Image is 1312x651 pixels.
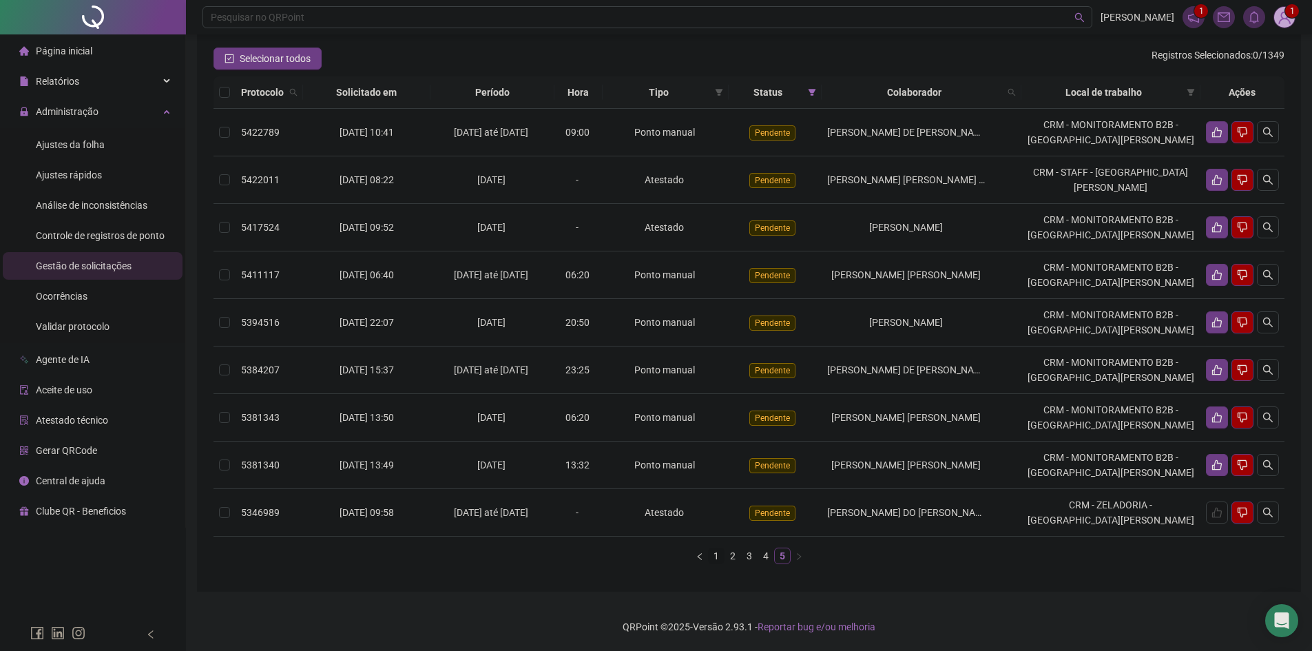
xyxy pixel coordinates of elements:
[1237,269,1248,280] span: dislike
[1152,50,1251,61] span: Registros Selecionados
[576,222,579,233] span: -
[1021,109,1200,156] td: CRM - MONITORAMENTO B2B - [GEOGRAPHIC_DATA][PERSON_NAME]
[1237,174,1248,185] span: dislike
[827,507,992,518] span: [PERSON_NAME] DO [PERSON_NAME]
[1262,364,1273,375] span: search
[576,174,579,185] span: -
[831,412,981,423] span: [PERSON_NAME] [PERSON_NAME]
[72,626,85,640] span: instagram
[712,82,726,103] span: filter
[36,260,132,271] span: Gestão de solicitações
[1248,11,1260,23] span: bell
[742,548,757,564] a: 3
[774,548,791,564] li: 5
[477,222,506,233] span: [DATE]
[808,88,816,96] span: filter
[340,269,394,280] span: [DATE] 06:40
[36,106,98,117] span: Administração
[1237,127,1248,138] span: dislike
[1211,127,1222,138] span: like
[634,127,695,138] span: Ponto manual
[477,174,506,185] span: [DATE]
[758,548,773,564] a: 4
[749,220,795,236] span: Pendente
[1021,299,1200,347] td: CRM - MONITORAMENTO B2B - [GEOGRAPHIC_DATA][PERSON_NAME]
[1074,12,1085,23] span: search
[1211,364,1222,375] span: like
[30,626,44,640] span: facebook
[1237,222,1248,233] span: dislike
[1237,507,1248,518] span: dislike
[454,127,528,138] span: [DATE] até [DATE]
[576,507,579,518] span: -
[565,269,590,280] span: 06:20
[477,459,506,471] span: [DATE]
[691,548,708,564] button: left
[827,364,990,375] span: [PERSON_NAME] DE [PERSON_NAME]
[36,354,90,365] span: Agente de IA
[36,45,92,56] span: Página inicial
[241,127,280,138] span: 5422789
[758,548,774,564] li: 4
[1265,604,1298,637] div: Open Intercom Messenger
[340,459,394,471] span: [DATE] 13:49
[749,411,795,426] span: Pendente
[749,268,795,283] span: Pendente
[795,552,803,561] span: right
[725,548,740,564] a: 2
[634,269,695,280] span: Ponto manual
[1290,6,1295,16] span: 1
[36,76,79,87] span: Relatórios
[775,548,790,564] a: 5
[241,174,280,185] span: 5422011
[1206,85,1279,100] div: Ações
[831,459,981,471] span: [PERSON_NAME] [PERSON_NAME]
[1184,82,1198,103] span: filter
[241,507,280,518] span: 5346989
[1218,11,1230,23] span: mail
[36,506,126,517] span: Clube QR - Beneficios
[1262,269,1273,280] span: search
[1211,412,1222,423] span: like
[749,363,795,378] span: Pendente
[340,317,394,328] span: [DATE] 22:07
[565,127,590,138] span: 09:00
[696,552,704,561] span: left
[565,364,590,375] span: 23:25
[734,85,802,100] span: Status
[554,76,603,109] th: Hora
[827,174,1052,185] span: [PERSON_NAME] [PERSON_NAME] [PERSON_NAME]
[1187,11,1200,23] span: notification
[340,222,394,233] span: [DATE] 09:52
[1211,174,1222,185] span: like
[645,174,684,185] span: Atestado
[827,127,990,138] span: [PERSON_NAME] DE [PERSON_NAME]
[1237,412,1248,423] span: dislike
[1237,459,1248,471] span: dislike
[791,548,807,564] li: Próxima página
[241,459,280,471] span: 5381340
[715,88,723,96] span: filter
[1262,174,1273,185] span: search
[19,385,29,395] span: audit
[831,269,981,280] span: [PERSON_NAME] [PERSON_NAME]
[287,82,300,103] span: search
[36,139,105,150] span: Ajustes da folha
[340,127,394,138] span: [DATE] 10:41
[1274,7,1295,28] img: 88641
[1262,412,1273,423] span: search
[1021,251,1200,299] td: CRM - MONITORAMENTO B2B - [GEOGRAPHIC_DATA][PERSON_NAME]
[1262,507,1273,518] span: search
[454,269,528,280] span: [DATE] até [DATE]
[749,458,795,473] span: Pendente
[36,384,92,395] span: Aceite de uso
[645,222,684,233] span: Atestado
[454,507,528,518] span: [DATE] até [DATE]
[19,506,29,516] span: gift
[1021,204,1200,251] td: CRM - MONITORAMENTO B2B - [GEOGRAPHIC_DATA][PERSON_NAME]
[1152,48,1284,70] span: : 0 / 1349
[869,317,943,328] span: [PERSON_NAME]
[289,88,298,96] span: search
[1187,88,1195,96] span: filter
[36,291,87,302] span: Ocorrências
